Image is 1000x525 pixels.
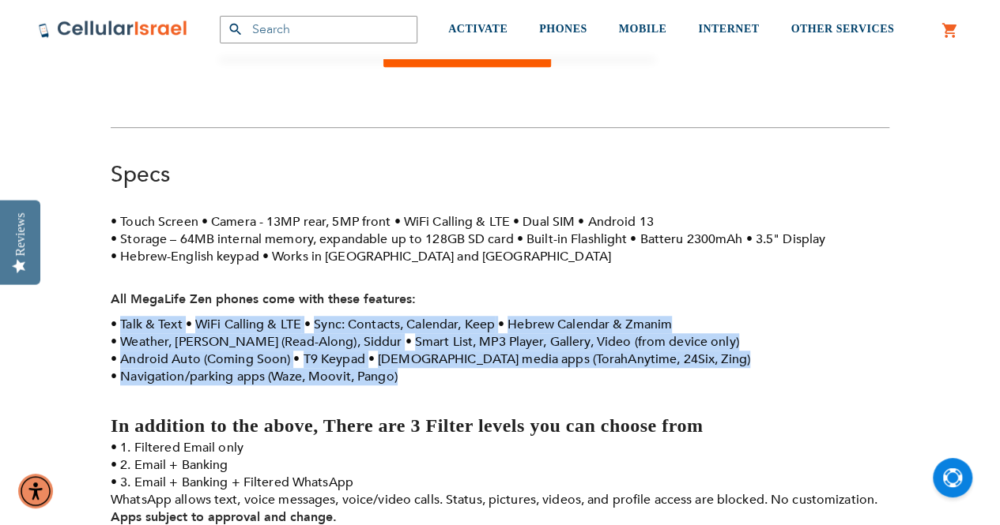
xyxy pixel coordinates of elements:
[111,231,514,248] li: Storage – 64MB internal memory, expandable up to 128GB SD card
[186,316,301,333] li: WiFi Calling & LTE
[293,351,364,368] li: T9 Keypad
[111,213,198,231] li: Touch Screen
[539,23,587,35] span: PHONES
[111,474,889,508] li: 3. Email + Banking + Filtered WhatsApp WhatsApp allows text, voice messages, voice/video calls. S...
[111,439,889,456] li: 1. Filtered Email only
[111,456,889,474] li: 2. Email + Banking
[517,231,628,248] li: Built-in Flashlight
[368,351,750,368] li: [DEMOGRAPHIC_DATA] media apps (TorahAnytime, 24Six, Zing)
[111,159,170,189] a: Specs
[791,23,894,35] span: OTHER SERVICES
[111,291,416,308] strong: All MegaLife Zen phones come with these features:
[111,351,290,368] li: Android Auto (Coming Soon)
[498,316,672,333] li: Hebrew Calendar & Zmanim
[111,415,703,436] strong: In addition to the above, There are 3 Filter levels you can choose from
[13,212,28,256] div: Reviews
[202,213,391,231] li: Camera - 13MP rear, 5MP front
[405,333,738,351] li: Smart List, MP3 Player, Gallery, Video (from device only)
[448,23,508,35] span: ACTIVATE
[38,20,188,39] img: Cellular Israel Logo
[111,333,402,351] li: Weather, [PERSON_NAME] (Read-Along), Siddur
[111,316,183,333] li: Talk & Text
[745,231,825,248] li: 3.5" Display
[220,16,417,43] input: Search
[262,248,611,265] li: Works in [GEOGRAPHIC_DATA] and [GEOGRAPHIC_DATA]
[630,231,742,248] li: Batteru 2300mAh
[513,213,575,231] li: Dual SIM
[304,316,495,333] li: Sync: Contacts, Calendar, Keep
[111,248,259,265] li: Hebrew-English keypad
[619,23,667,35] span: MOBILE
[111,368,398,385] li: Navigation/parking apps (Waze, Moovit, Pango)
[18,474,53,508] div: Accessibility Menu
[578,213,653,231] li: Android 13
[394,213,509,231] li: WiFi Calling & LTE
[698,23,759,35] span: INTERNET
